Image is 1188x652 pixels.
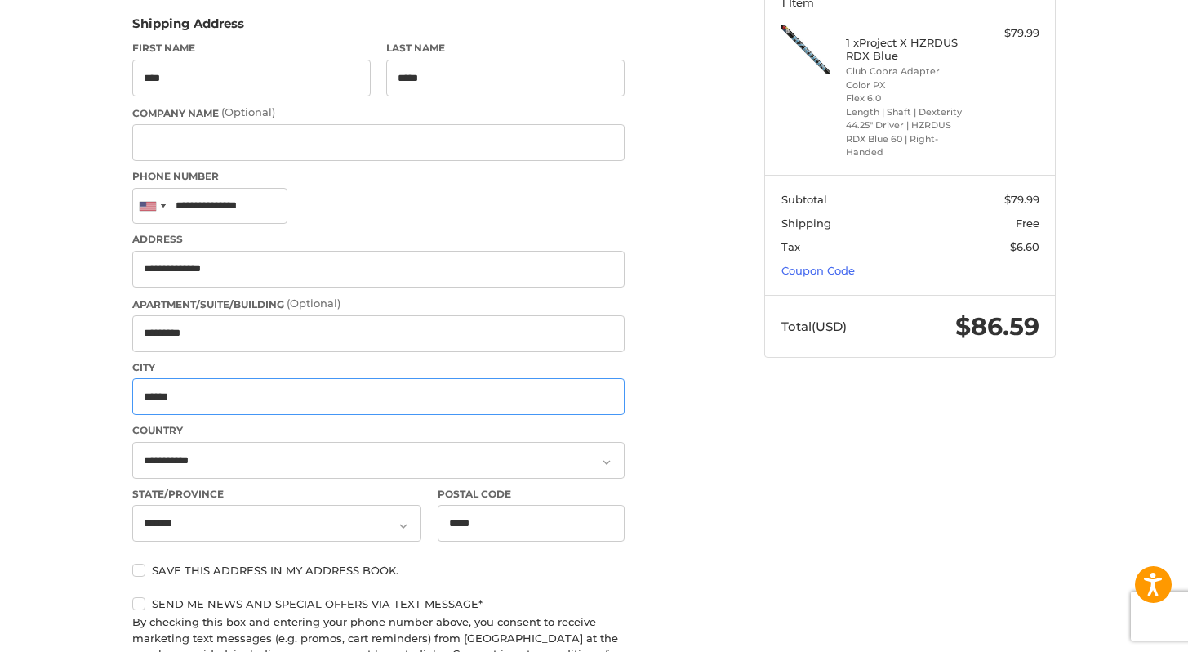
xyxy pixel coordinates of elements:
small: (Optional) [221,105,275,118]
label: City [132,360,625,375]
label: Postal Code [438,487,625,502]
label: Last Name [386,41,625,56]
span: $6.60 [1010,240,1039,253]
span: $86.59 [955,311,1039,342]
h4: 1 x Project X HZRDUS RDX Blue [846,36,971,63]
label: First Name [132,41,371,56]
li: Club Cobra Adapter [846,65,971,78]
legend: Shipping Address [132,15,244,41]
div: $79.99 [975,25,1039,42]
li: Flex 6.0 [846,92,971,105]
span: Shipping [781,217,831,230]
label: Save this address in my address book. [132,564,625,577]
small: (Optional) [287,297,340,310]
label: Send me news and special offers via text message* [132,597,625,610]
label: Country [132,423,625,438]
div: United States: +1 [133,189,171,224]
span: Free [1016,217,1039,230]
span: Subtotal [781,193,827,206]
span: Tax [781,240,800,253]
iframe: Google Customer Reviews [1053,608,1188,652]
label: Address [132,232,625,247]
span: $79.99 [1004,193,1039,206]
label: Apartment/Suite/Building [132,296,625,312]
li: Color PX [846,78,971,92]
li: Length | Shaft | Dexterity 44.25" Driver | HZRDUS RDX Blue 60 | Right-Handed [846,105,971,159]
span: Total (USD) [781,319,847,334]
label: Company Name [132,105,625,121]
label: State/Province [132,487,421,502]
a: Coupon Code [781,264,855,277]
label: Phone Number [132,169,625,184]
